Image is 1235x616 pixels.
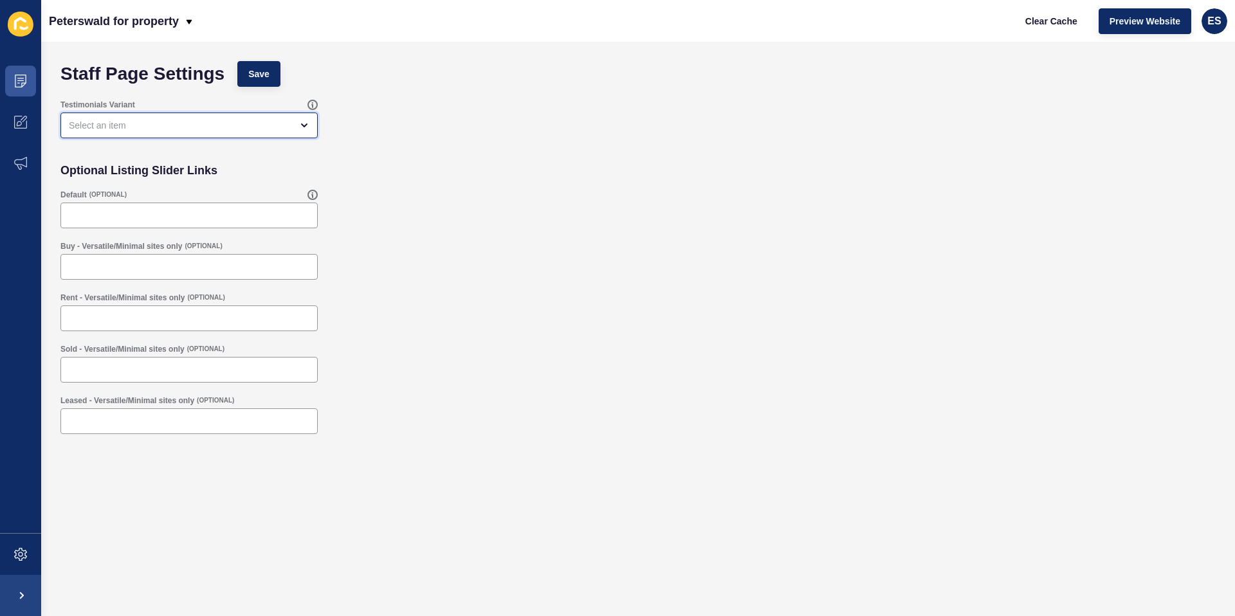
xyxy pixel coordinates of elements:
[89,190,127,199] span: (OPTIONAL)
[1025,15,1077,28] span: Clear Cache
[49,5,179,37] p: Peterswald for property
[1099,8,1191,34] button: Preview Website
[187,293,224,302] span: (OPTIONAL)
[60,100,135,110] label: Testimonials Variant
[60,395,194,406] label: Leased - Versatile/Minimal sites only
[185,242,222,251] span: (OPTIONAL)
[60,241,182,251] label: Buy - Versatile/Minimal sites only
[237,61,280,87] button: Save
[1110,15,1180,28] span: Preview Website
[197,396,234,405] span: (OPTIONAL)
[1207,15,1221,28] span: ES
[60,190,87,200] label: Default
[60,113,318,138] div: open menu
[248,68,270,80] span: Save
[60,293,185,303] label: Rent - Versatile/Minimal sites only
[187,345,224,354] span: (OPTIONAL)
[1014,8,1088,34] button: Clear Cache
[60,164,217,177] h2: Optional Listing Slider Links
[60,68,224,80] h1: Staff Page Settings
[60,344,185,354] label: Sold - Versatile/Minimal sites only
